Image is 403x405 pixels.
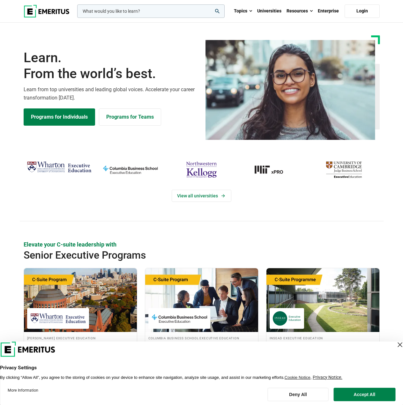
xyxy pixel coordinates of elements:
img: northwestern-kellogg [169,159,234,180]
p: Elevate your C-suite leadership with [24,240,380,248]
img: Chief Strategy Officer (CSO) Programme | Online Leadership Course [266,268,379,332]
a: Finance Course by Columbia Business School Executive Education - September 29, 2025 Columbia Busi... [145,268,258,372]
img: Wharton Executive Education [27,159,92,175]
a: Explore for Business [99,108,161,126]
img: Chief Financial Officer Program | Online Finance Course [145,268,258,332]
img: cambridge-judge-business-school [311,159,376,180]
span: From the world’s best. [24,66,198,82]
img: Wharton Executive Education [30,311,86,326]
a: View Universities [172,190,231,202]
a: Leadership Course by Wharton Executive Education - December 10, 2025 Wharton Executive Education ... [24,268,137,372]
h2: Senior Executive Programs [24,249,344,261]
img: INSEAD Executive Education [273,311,301,326]
img: MIT xPRO [240,159,305,180]
a: Login [345,4,380,18]
img: Global C-Suite Program | Online Leadership Course [24,268,137,332]
a: MIT-xPRO [240,159,305,180]
img: Learn from the world's best [205,40,375,140]
img: Columbia Business School Executive Education [152,311,207,326]
a: Explore Programs [24,108,95,126]
input: woocommerce-product-search-field-0 [77,4,225,18]
a: Leadership Course by INSEAD Executive Education - October 14, 2025 INSEAD Executive Education INS... [266,268,379,372]
h4: [PERSON_NAME] Executive Education [27,335,134,341]
img: columbia-business-school [98,159,163,180]
h4: INSEAD Executive Education [270,335,376,341]
h4: Columbia Business School Executive Education [148,335,255,341]
p: Learn from top universities and leading global voices. Accelerate your career transformation [DATE]. [24,85,198,102]
h1: Learn. [24,50,198,82]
